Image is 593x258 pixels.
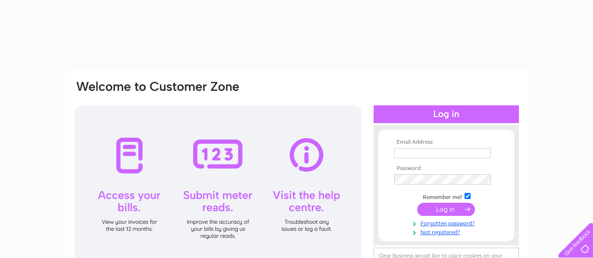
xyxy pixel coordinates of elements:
th: Email Address: [392,139,501,146]
th: Password: [392,165,501,172]
td: Remember me? [392,192,501,201]
a: Not registered? [394,227,501,236]
a: Forgotten password? [394,218,501,227]
input: Submit [417,203,475,216]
